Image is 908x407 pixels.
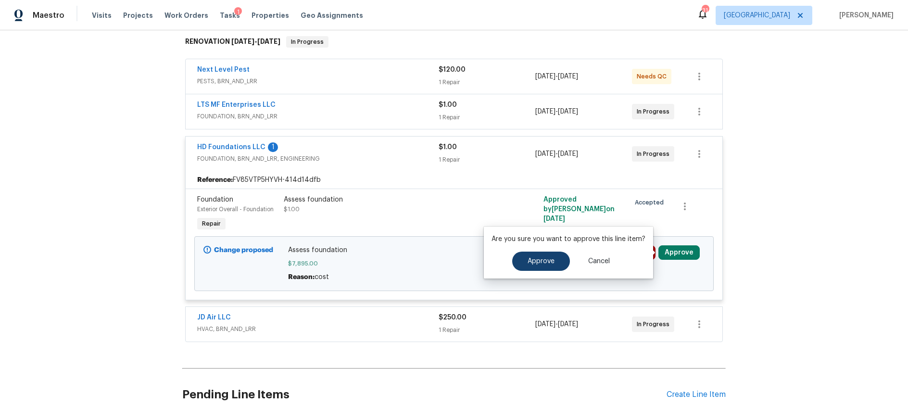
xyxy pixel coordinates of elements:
[535,107,578,116] span: -
[558,151,578,157] span: [DATE]
[231,38,254,45] span: [DATE]
[543,216,565,222] span: [DATE]
[197,112,439,121] span: FOUNDATION, BRN_AND_LRR
[197,206,274,212] span: Exterior Overall - Foundation
[724,11,790,20] span: [GEOGRAPHIC_DATA]
[543,196,615,222] span: Approved by [PERSON_NAME] on
[231,38,280,45] span: -
[658,245,700,260] button: Approve
[123,11,153,20] span: Projects
[558,73,578,80] span: [DATE]
[439,144,457,151] span: $1.00
[197,314,231,321] a: JD Air LLC
[439,325,535,335] div: 1 Repair
[164,11,208,20] span: Work Orders
[288,245,620,255] span: Assess foundation
[439,113,535,122] div: 1 Repair
[535,108,555,115] span: [DATE]
[573,252,625,271] button: Cancel
[637,149,673,159] span: In Progress
[197,144,265,151] a: HD Foundations LLC
[637,319,673,329] span: In Progress
[288,274,315,280] span: Reason:
[197,196,233,203] span: Foundation
[635,198,668,207] span: Accepted
[197,102,276,108] a: LTS MF Enterprises LLC
[92,11,112,20] span: Visits
[558,108,578,115] span: [DATE]
[588,258,610,265] span: Cancel
[185,36,280,48] h6: RENOVATION
[186,171,722,189] div: FV85VTP5HYVH-414d14dfb
[439,314,467,321] span: $250.00
[252,11,289,20] span: Properties
[439,102,457,108] span: $1.00
[214,247,273,254] b: Change proposed
[535,151,555,157] span: [DATE]
[702,6,708,15] div: 31
[301,11,363,20] span: Geo Assignments
[535,72,578,81] span: -
[535,149,578,159] span: -
[535,73,555,80] span: [DATE]
[33,11,64,20] span: Maestro
[234,7,242,17] div: 1
[287,37,328,47] span: In Progress
[512,252,570,271] button: Approve
[492,234,645,244] p: Are you sure you want to approve this line item?
[439,155,535,165] div: 1 Repair
[284,195,494,204] div: Assess foundation
[637,107,673,116] span: In Progress
[637,72,670,81] span: Needs QC
[535,319,578,329] span: -
[284,206,300,212] span: $1.00
[198,219,225,229] span: Repair
[315,274,329,280] span: cost
[268,142,278,152] div: 1
[197,66,250,73] a: Next Level Pest
[197,175,233,185] b: Reference:
[558,321,578,328] span: [DATE]
[439,77,535,87] div: 1 Repair
[528,258,555,265] span: Approve
[439,66,466,73] span: $120.00
[535,321,555,328] span: [DATE]
[835,11,894,20] span: [PERSON_NAME]
[197,154,439,164] span: FOUNDATION, BRN_AND_LRR, ENGINEERING
[197,76,439,86] span: PESTS, BRN_AND_LRR
[667,390,726,399] div: Create Line Item
[288,259,620,268] span: $7,895.00
[257,38,280,45] span: [DATE]
[182,26,726,57] div: RENOVATION [DATE]-[DATE]In Progress
[197,324,439,334] span: HVAC, BRN_AND_LRR
[220,12,240,19] span: Tasks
